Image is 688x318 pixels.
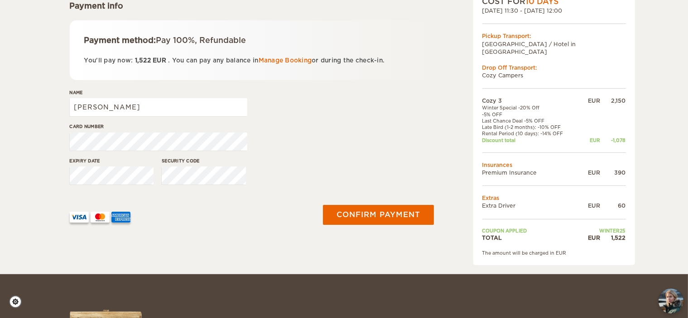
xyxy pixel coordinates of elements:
[482,118,581,124] td: Last Chance Deal -5% OFF
[482,97,581,104] td: Cozy 3
[659,289,683,313] img: Freyja at Cozy Campers
[156,36,246,45] span: Pay 100%, Refundable
[70,157,154,164] label: Expiry date
[482,161,626,169] td: Insurances
[482,202,581,209] td: Extra Driver
[482,250,626,256] div: The amount will be charged in EUR
[70,89,247,96] label: Name
[482,32,626,40] div: Pickup Transport:
[482,40,626,56] td: [GEOGRAPHIC_DATA] / Hotel in [GEOGRAPHIC_DATA]
[659,289,683,313] button: chat-button
[601,234,626,242] div: 1,522
[482,104,581,111] td: Winter Special -20% Off
[323,205,434,225] button: Confirm payment
[135,57,151,64] span: 1,522
[580,234,600,242] div: EUR
[601,202,626,209] div: 60
[70,123,247,130] label: Card number
[482,124,581,130] td: Late Bird (1-2 months): -10% OFF
[580,169,600,176] div: EUR
[162,157,246,164] label: Security code
[580,228,625,234] td: WINTER25
[482,194,626,202] td: Extras
[482,234,581,242] td: TOTAL
[259,57,312,64] a: Manage Booking
[580,202,600,209] div: EUR
[84,55,420,66] p: You'll pay now: . You can pay any balance in or during the check-in.
[482,169,581,176] td: Premium Insurance
[580,97,600,104] div: EUR
[482,7,626,14] div: [DATE] 11:30 - [DATE] 12:00
[111,212,130,223] img: AMEX
[482,228,581,234] td: Coupon applied
[482,71,626,79] td: Cozy Campers
[70,212,89,223] img: VISA
[482,137,581,143] td: Discount total
[84,35,420,46] div: Payment method:
[601,97,626,104] div: 2,150
[601,169,626,176] div: 390
[482,111,581,118] td: -5% OFF
[153,57,166,64] span: EUR
[70,0,434,11] div: Payment info
[91,212,110,223] img: mastercard
[601,137,626,143] div: -1,078
[9,295,28,308] a: Cookie settings
[482,130,581,137] td: Rental Period (10 days): -14% OFF
[482,64,626,71] div: Drop Off Transport:
[580,137,600,143] div: EUR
